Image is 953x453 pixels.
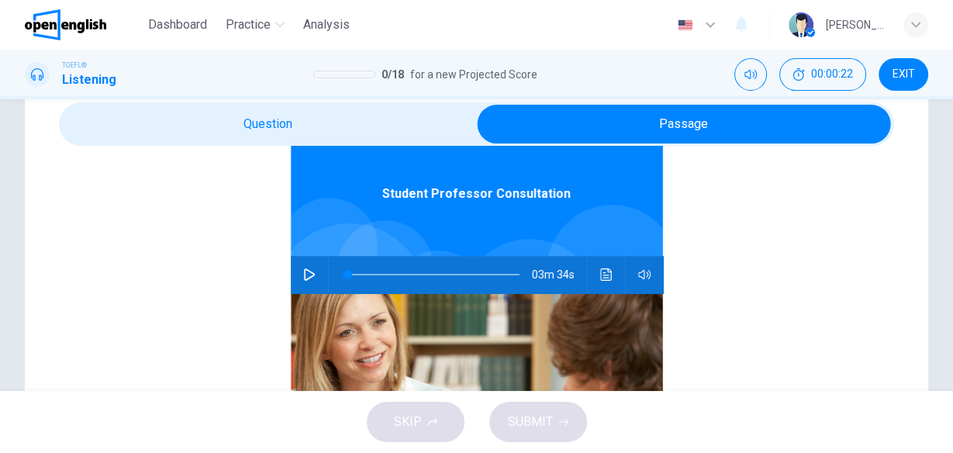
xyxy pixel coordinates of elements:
img: Profile picture [789,12,813,37]
h1: Listening [62,71,116,89]
button: Click to see the audio transcription [594,256,619,293]
div: [PERSON_NAME] [826,16,885,34]
button: EXIT [879,58,928,91]
span: Dashboard [148,16,207,34]
span: Analysis [303,16,350,34]
button: Practice [219,11,291,39]
span: Practice [226,16,271,34]
span: for a new Projected Score [410,65,537,84]
button: 00:00:22 [779,58,866,91]
a: OpenEnglish logo [25,9,142,40]
span: 00:00:22 [811,68,853,81]
div: Hide [779,58,866,91]
span: 03m 34s [532,256,587,293]
div: Mute [734,58,767,91]
span: Student Professor Consultation [382,185,571,203]
button: Dashboard [142,11,213,39]
button: Analysis [297,11,356,39]
span: TOEFL® [62,60,87,71]
span: EXIT [893,68,915,81]
span: 0 / 18 [382,65,404,84]
img: OpenEnglish logo [25,9,106,40]
img: en [675,19,695,31]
